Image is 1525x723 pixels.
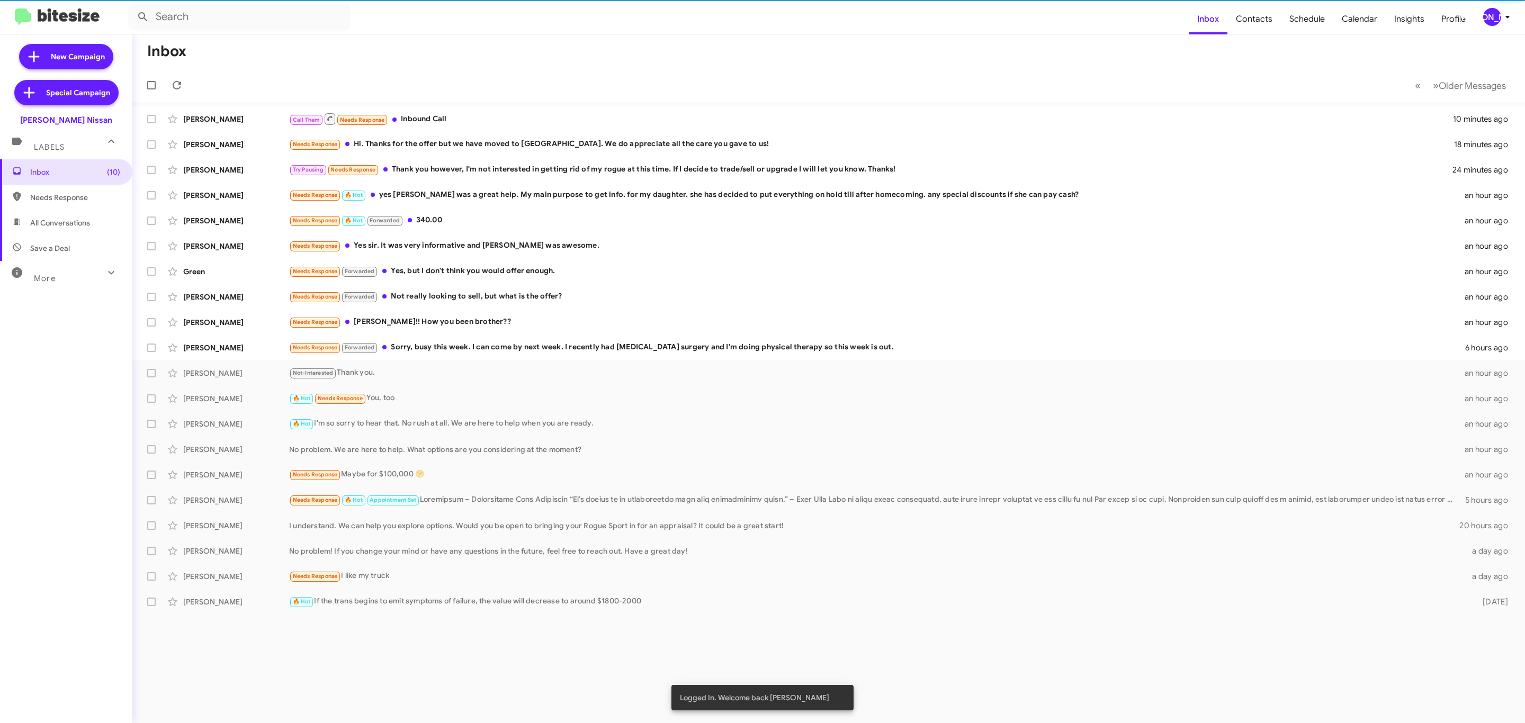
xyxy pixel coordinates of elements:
div: Thank you however, I'm not interested in getting rid of my rogue at this time. If I decide to tra... [289,164,1453,176]
div: 10 minutes ago [1453,114,1517,124]
span: More [34,274,56,283]
span: Forwarded [342,343,377,353]
input: Search [128,4,351,30]
span: Needs Response [293,573,338,580]
div: 18 minutes ago [1454,139,1517,150]
div: yes [PERSON_NAME] was a great help. My main purpose to get info. for my daughter. she has decided... [289,189,1461,201]
span: Contacts [1227,4,1281,34]
span: Inbox [30,167,120,177]
div: You, too [289,392,1461,404]
div: an hour ago [1461,469,1517,480]
a: Inbox [1189,4,1227,34]
span: Logged In. Welcome back [PERSON_NAME] [680,692,829,703]
div: [PERSON_NAME] [183,292,289,302]
span: Needs Response [293,242,338,249]
div: [PERSON_NAME] [183,190,289,201]
div: [PERSON_NAME] [183,393,289,404]
span: Needs Response [293,141,338,148]
span: Forwarded [367,216,402,226]
div: Hi. Thanks for the offer but we have moved to [GEOGRAPHIC_DATA]. We do appreciate all the care yo... [289,138,1454,150]
span: Save a Deal [30,243,70,254]
span: Profile [1433,4,1474,34]
span: Needs Response [293,268,338,275]
span: Needs Response [293,217,338,224]
span: Needs Response [293,192,338,198]
div: [PERSON_NAME] [183,342,289,353]
div: 6 hours ago [1461,342,1517,353]
span: » [1433,79,1439,92]
div: 340.00 [289,214,1461,227]
div: [PERSON_NAME] [183,241,289,251]
span: 🔥 Hot [293,395,311,402]
span: Needs Response [293,496,338,503]
div: I understand. We can help you explore options. Would you be open to bringing your Rogue Sport in ... [289,520,1459,531]
div: Inbound Call [289,112,1453,125]
div: Loremipsum – Dolorsitame Cons Adipiscin “El’s doeius te in utlaboreetdo magn aliq enimadminimv qu... [289,494,1461,506]
span: Needs Response [340,116,385,123]
div: an hour ago [1461,393,1517,404]
div: Yes sir. It was very informative and [PERSON_NAME] was awesome. [289,240,1461,252]
span: Forwarded [342,292,377,302]
a: Schedule [1281,4,1333,34]
div: [PERSON_NAME] [183,469,289,480]
span: Forwarded [342,267,377,277]
span: Not-Interested [293,369,334,376]
span: Needs Response [30,192,120,203]
div: 5 hours ago [1461,495,1517,505]
div: Yes, but I don't think you would offer enough. [289,265,1461,277]
div: [PERSON_NAME] [183,495,289,505]
span: 🔥 Hot [293,420,311,427]
a: Calendar [1333,4,1386,34]
a: New Campaign [19,44,113,69]
div: [PERSON_NAME]!! How you been brother?? [289,316,1461,328]
span: 🔥 Hot [345,192,363,198]
span: 🔥 Hot [345,217,363,224]
div: [PERSON_NAME] [183,114,289,124]
span: 🔥 Hot [345,496,363,503]
div: an hour ago [1461,444,1517,455]
span: Needs Response [293,293,338,300]
div: an hour ago [1461,241,1517,251]
div: [PERSON_NAME] [183,571,289,582]
div: I'm so sorry to hear that. No rush at all. We are here to help when you are ready. [289,418,1461,430]
div: 24 minutes ago [1453,165,1517,175]
span: Special Campaign [46,87,110,98]
button: [PERSON_NAME] [1474,8,1513,26]
span: Call Them [293,116,320,123]
span: All Conversations [30,218,90,228]
span: « [1415,79,1421,92]
div: [PERSON_NAME] [183,317,289,328]
button: Next [1427,75,1512,96]
div: an hour ago [1461,215,1517,226]
nav: Page navigation example [1409,75,1512,96]
div: [PERSON_NAME] [183,368,289,378]
div: an hour ago [1461,266,1517,277]
a: Insights [1386,4,1433,34]
span: Appointment Set [370,496,416,503]
div: Green [183,266,289,277]
div: [PERSON_NAME] [183,165,289,175]
div: an hour ago [1461,292,1517,302]
span: Needs Response [318,395,363,402]
div: an hour ago [1461,419,1517,429]
div: [PERSON_NAME] [183,520,289,531]
div: Not really looking to sell, but what is the offer? [289,291,1461,303]
span: New Campaign [51,51,105,62]
div: Maybe for $100,000 😁 [289,468,1461,481]
div: [PERSON_NAME] [183,139,289,150]
div: an hour ago [1461,368,1517,378]
span: Needs Response [330,166,375,173]
button: Previous [1409,75,1427,96]
span: (10) [107,167,120,177]
div: [DATE] [1461,597,1517,607]
span: Older Messages [1439,80,1506,92]
h1: Inbox [147,43,186,60]
span: Needs Response [293,471,338,478]
div: [PERSON_NAME] [183,597,289,607]
div: Sorry, busy this week. I can come by next week. I recently had [MEDICAL_DATA] surgery and I'm doi... [289,341,1461,354]
span: Labels [34,142,65,152]
div: Thank you. [289,367,1461,379]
